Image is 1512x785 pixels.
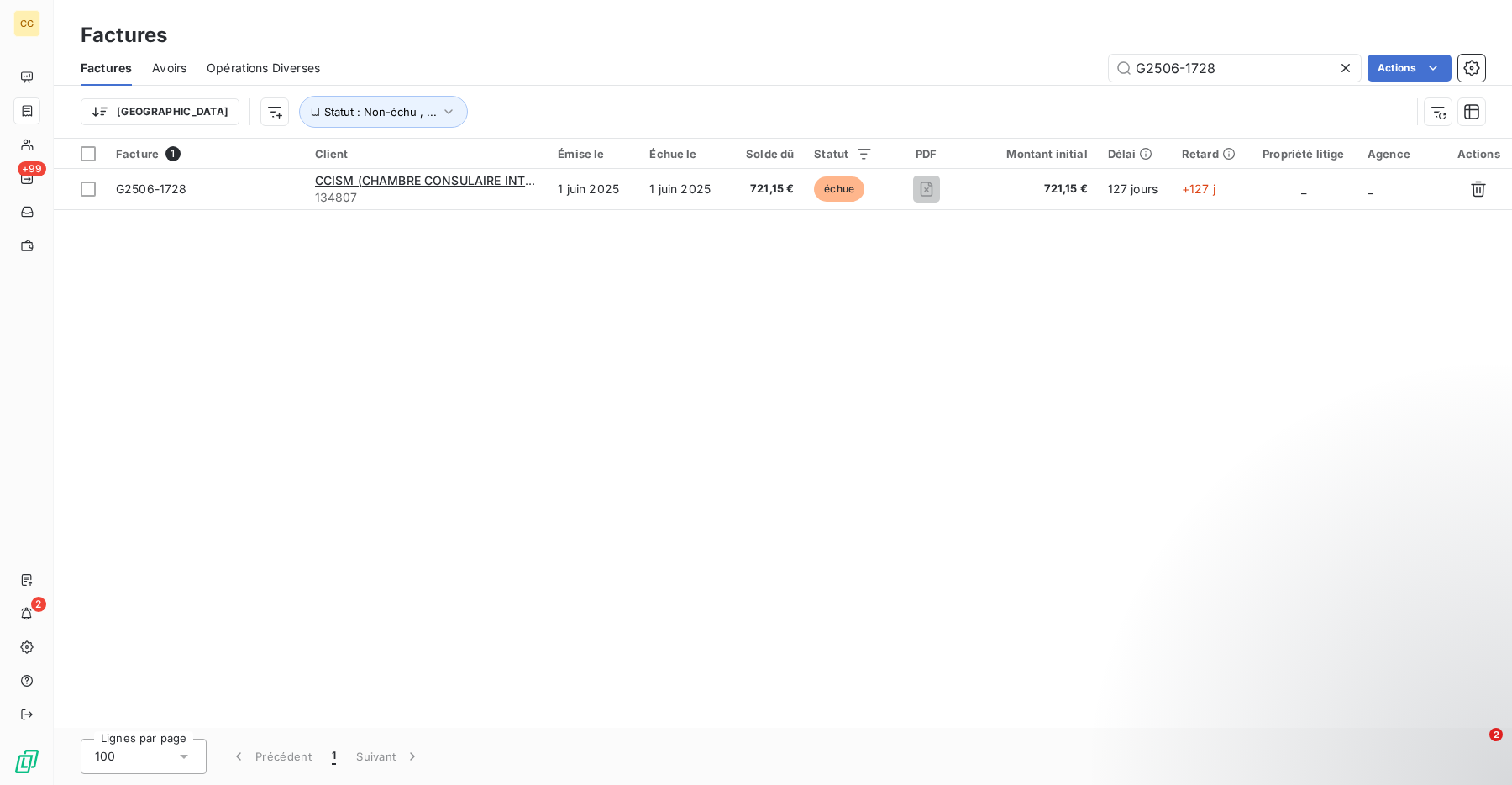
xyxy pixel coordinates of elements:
div: Propriété litige [1260,147,1347,161]
span: Avoirs [152,60,186,76]
span: +127 j [1182,182,1215,196]
span: 1 [165,146,181,161]
span: Facture [116,147,159,161]
span: G2506-1728 [116,182,187,196]
span: 2 [31,597,46,612]
span: +99 [18,161,46,176]
span: 1 [332,748,336,765]
div: Émise le [558,147,629,161]
input: Rechercher [1109,55,1361,82]
span: 721,15 € [979,181,1087,198]
button: Suivant [346,739,431,774]
span: _ [1368,182,1373,196]
div: Retard [1182,147,1240,161]
button: Statut : Non-échu , ... [299,96,468,128]
div: PDF [893,147,959,161]
div: Actions [1456,147,1502,161]
span: échue [814,176,864,202]
span: 2 [1489,728,1503,741]
span: 134807 [315,189,538,206]
span: CCISM (CHAMBRE CONSULAIRE INTERPRO. DE [GEOGRAPHIC_DATA]) [315,173,716,187]
span: 721,15 € [743,181,795,198]
span: Opérations Diverses [207,60,320,76]
span: _ [1301,182,1306,196]
button: Précédent [220,739,322,774]
span: Factures [81,60,132,76]
h3: Factures [81,20,167,50]
div: Client [315,147,538,161]
iframe: Intercom live chat [1455,728,1495,768]
td: 1 juin 2025 [548,169,639,209]
div: Échue le [649,147,722,161]
td: 1 juin 2025 [639,169,732,209]
iframe: Intercom notifications message [1176,622,1512,740]
button: [GEOGRAPHIC_DATA] [81,98,239,125]
div: Solde dû [743,147,795,161]
td: 127 jours [1098,169,1172,209]
div: CG [13,10,40,37]
button: 1 [322,739,346,774]
span: Statut : Non-échu , ... [324,105,437,119]
button: Actions [1368,55,1452,82]
div: Statut [814,147,873,161]
img: Logo LeanPay [13,748,40,775]
div: Montant initial [979,147,1087,161]
span: 100 [95,748,115,765]
div: Agence [1368,147,1436,161]
div: Délai [1108,147,1162,161]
